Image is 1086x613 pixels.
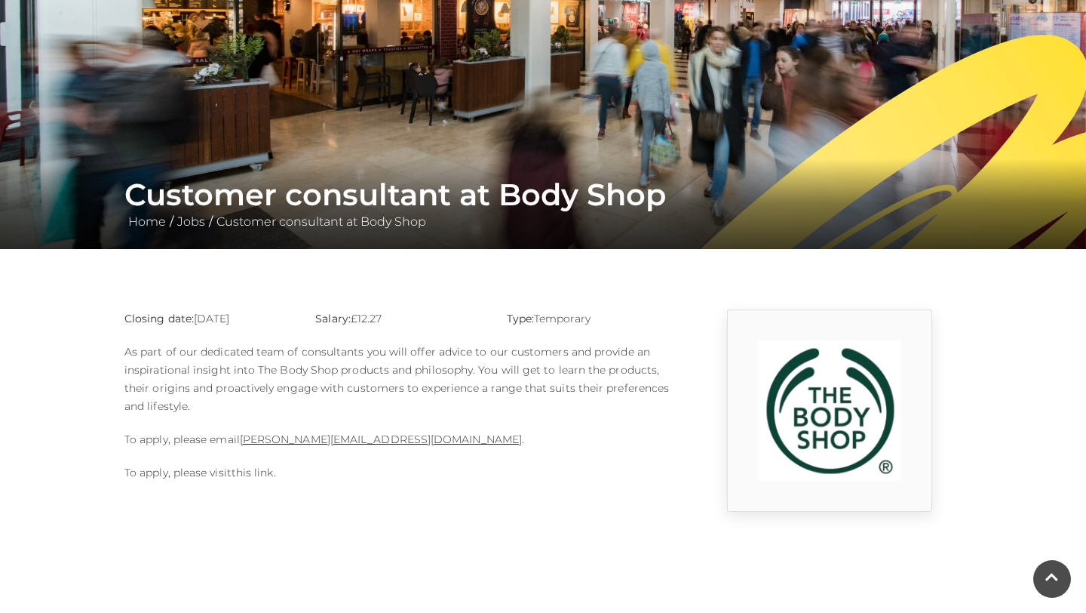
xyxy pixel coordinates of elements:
[124,464,675,482] p: To apply, please visit .
[507,312,534,325] strong: Type:
[124,430,675,448] p: To apply, please email .
[124,312,194,325] strong: Closing date:
[124,214,170,229] a: Home
[213,214,430,229] a: Customer consultant at Body Shop
[232,466,274,479] a: this link
[315,310,483,328] p: £12.27
[758,340,901,481] img: 9_1554819459_jw5k.png
[315,312,351,325] strong: Salary:
[113,177,973,231] div: / /
[124,343,675,415] p: As part of our dedicated team of consultants you will offer advice to our customers and provide a...
[173,214,209,229] a: Jobs
[124,177,962,213] h1: Customer consultant at Body Shop
[124,310,293,328] p: [DATE]
[507,310,675,328] p: Temporary
[240,433,522,446] a: [PERSON_NAME][EMAIL_ADDRESS][DOMAIN_NAME]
